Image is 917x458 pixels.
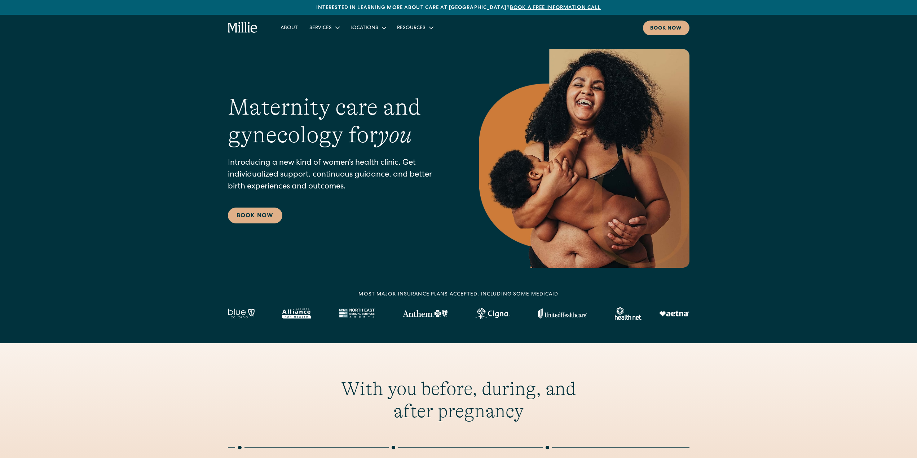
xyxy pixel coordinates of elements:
[304,22,345,34] div: Services
[615,307,642,320] img: Healthnet logo
[650,25,682,32] div: Book now
[320,378,597,423] h2: With you before, during, and after pregnancy
[275,22,304,34] a: About
[659,311,689,316] img: Aetna logo
[339,308,375,319] img: North East Medical Services logo
[643,21,689,35] a: Book now
[358,291,558,298] div: MOST MAJOR INSURANCE PLANS ACCEPTED, INCLUDING some MEDICAID
[402,310,448,317] img: Anthem Logo
[538,308,587,319] img: United Healthcare logo
[510,5,601,10] a: Book a free information call
[282,308,310,319] img: Alameda Alliance logo
[309,25,332,32] div: Services
[228,157,450,193] p: Introducing a new kind of women’s health clinic. Get individualized support, continuous guidance,...
[391,22,438,34] div: Resources
[351,25,378,32] div: Locations
[475,308,510,319] img: Cigna logo
[228,308,255,319] img: Blue California logo
[397,25,426,32] div: Resources
[228,93,450,149] h1: Maternity care and gynecology for
[345,22,391,34] div: Locations
[378,122,412,148] em: you
[479,49,689,268] img: Smiling mother with her baby in arms, celebrating body positivity and the nurturing bond of postp...
[228,208,282,223] a: Book Now
[228,22,258,34] a: home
